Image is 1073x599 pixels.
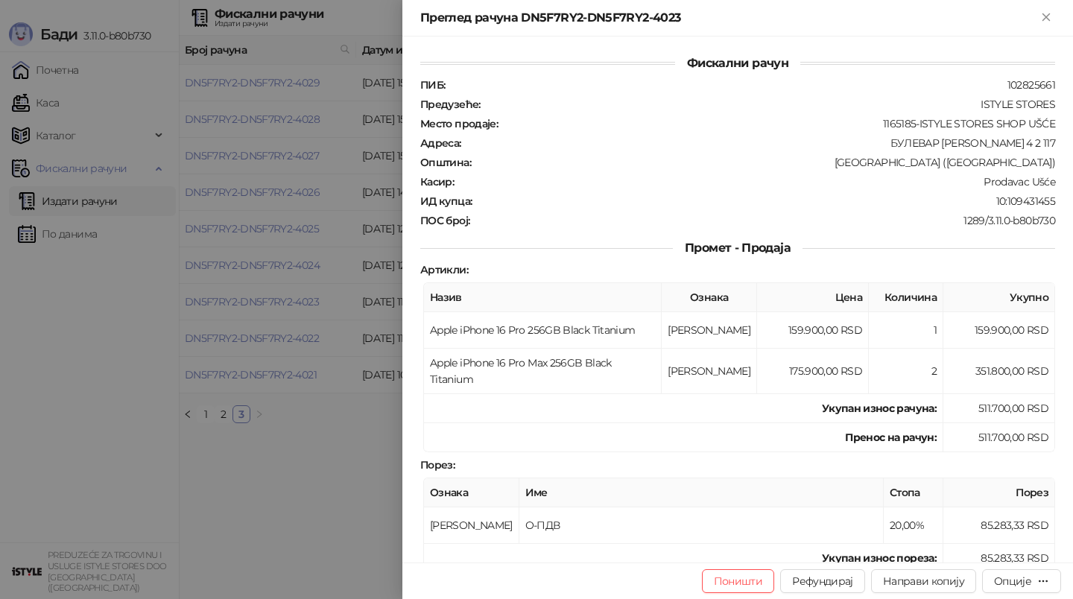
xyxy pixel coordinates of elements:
div: БУЛЕВАР [PERSON_NAME] 4 2 117 [463,136,1057,150]
strong: Артикли : [420,263,468,276]
th: Цена [757,283,869,312]
th: Стопа [884,478,943,507]
td: 511.700,00 RSD [943,394,1055,423]
th: Порез [943,478,1055,507]
div: Опције [994,574,1031,588]
td: 1 [869,312,943,349]
td: [PERSON_NAME] [662,312,757,349]
strong: Предузеће : [420,98,481,111]
strong: ПОС број : [420,214,469,227]
span: Фискални рачун [675,56,800,70]
td: 511.700,00 RSD [943,423,1055,452]
div: 1289/3.11.0-b80b730 [471,214,1057,227]
th: Назив [424,283,662,312]
td: 159.900,00 RSD [943,312,1055,349]
strong: Укупан износ пореза: [822,551,937,565]
th: Име [519,478,884,507]
div: [GEOGRAPHIC_DATA] ([GEOGRAPHIC_DATA]) [472,156,1057,169]
div: ISTYLE STORES [482,98,1057,111]
button: Поништи [702,569,775,593]
td: Apple iPhone 16 Pro 256GB Black Titanium [424,312,662,349]
td: 159.900,00 RSD [757,312,869,349]
strong: Касир : [420,175,454,188]
td: [PERSON_NAME] [662,349,757,394]
td: Apple iPhone 16 Pro Max 256GB Black Titanium [424,349,662,394]
strong: Место продаје : [420,117,498,130]
button: Направи копију [871,569,976,593]
strong: Адреса : [420,136,461,150]
td: 85.283,33 RSD [943,507,1055,544]
div: 10:109431455 [473,194,1057,208]
td: 2 [869,349,943,394]
div: Prodavac Ušće [455,175,1057,188]
strong: Пренос на рачун : [845,431,937,444]
strong: ПИБ : [420,78,445,92]
span: Промет - Продаја [673,241,803,255]
td: 175.900,00 RSD [757,349,869,394]
strong: Порез : [420,458,455,472]
strong: Општина : [420,156,471,169]
button: Рефундирај [780,569,865,593]
th: Ознака [662,283,757,312]
span: Направи копију [883,574,964,588]
th: Количина [869,283,943,312]
strong: Укупан износ рачуна : [822,402,937,415]
div: 102825661 [446,78,1057,92]
td: 20,00% [884,507,943,544]
th: Ознака [424,478,519,507]
td: 351.800,00 RSD [943,349,1055,394]
strong: ИД купца : [420,194,472,208]
td: 85.283,33 RSD [943,544,1055,573]
td: [PERSON_NAME] [424,507,519,544]
div: Преглед рачуна DN5F7RY2-DN5F7RY2-4023 [420,9,1037,27]
th: Укупно [943,283,1055,312]
td: О-ПДВ [519,507,884,544]
button: Close [1037,9,1055,27]
button: Опције [982,569,1061,593]
div: 1165185-ISTYLE STORES SHOP UŠĆE [499,117,1057,130]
